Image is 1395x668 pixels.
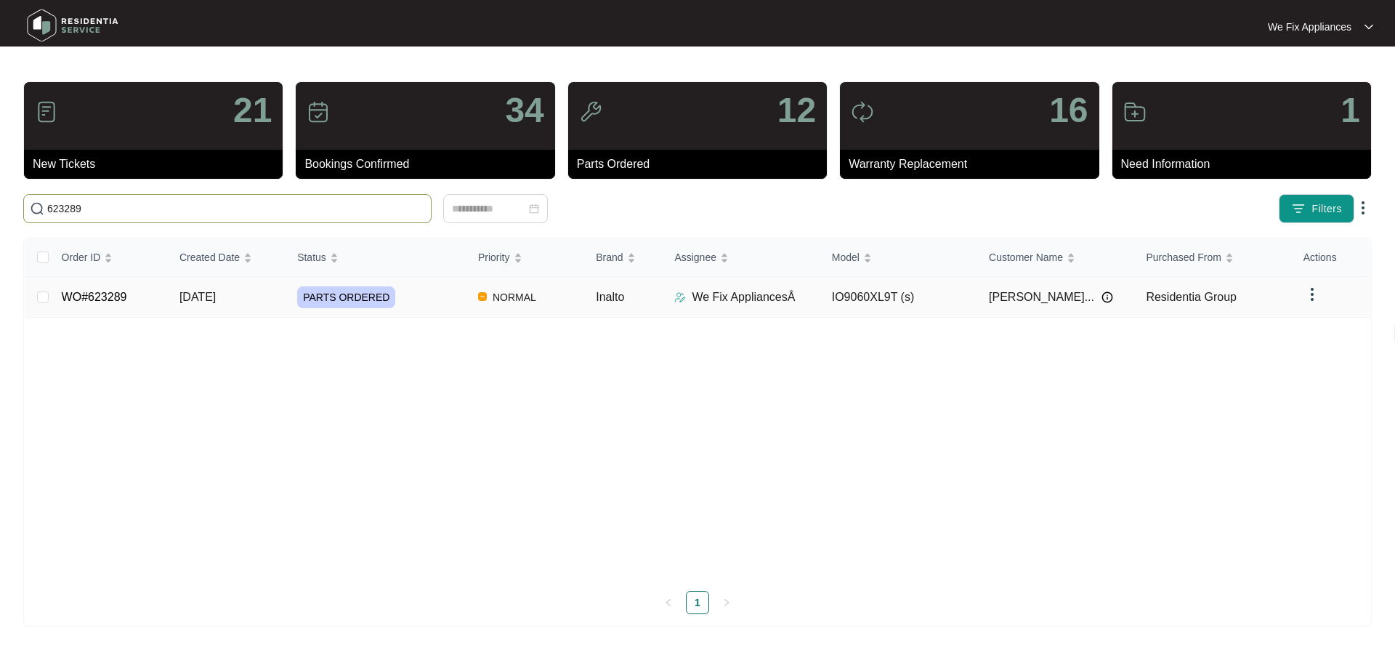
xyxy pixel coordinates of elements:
img: icon [35,100,58,124]
th: Brand [584,238,663,277]
p: Bookings Confirmed [304,156,554,173]
p: 34 [505,93,543,128]
input: Search by Order Id, Assignee Name, Customer Name, Brand and Model [47,201,425,217]
button: left [657,591,680,614]
th: Order ID [50,238,168,277]
span: Purchased From [1146,249,1221,265]
img: icon [1123,100,1147,124]
span: right [722,598,731,607]
img: dropdown arrow [1303,286,1321,303]
th: Priority [466,238,584,277]
th: Purchased From [1134,238,1291,277]
span: PARTS ORDERED [297,286,395,308]
p: We Fix Appliances [1268,20,1351,34]
span: Filters [1311,201,1342,217]
img: search-icon [30,201,44,216]
a: WO#623289 [62,291,127,303]
span: Order ID [62,249,101,265]
p: Parts Ordered [577,156,827,173]
p: 12 [777,93,816,128]
li: 1 [686,591,709,614]
th: Created Date [168,238,286,277]
span: Created Date [179,249,240,265]
span: [PERSON_NAME]... [989,289,1094,306]
p: 1 [1341,93,1360,128]
img: Info icon [1101,291,1113,303]
span: Brand [596,249,623,265]
span: [DATE] [179,291,216,303]
img: Assigner Icon [674,291,686,303]
img: dropdown arrow [1364,23,1373,31]
span: Customer Name [989,249,1063,265]
img: dropdown arrow [1354,199,1372,217]
p: Need Information [1121,156,1371,173]
img: Vercel Logo [478,292,487,301]
span: NORMAL [487,289,542,306]
p: Warranty Replacement [849,156,1099,173]
span: left [664,598,673,607]
th: Assignee [663,238,820,277]
span: Assignee [674,249,716,265]
span: Model [832,249,860,265]
span: Inalto [596,291,624,303]
img: icon [307,100,330,124]
img: filter icon [1291,201,1306,216]
td: IO9060XL9T (s) [820,277,977,318]
a: 1 [687,592,708,613]
li: Previous Page [657,591,680,614]
span: Residentia Group [1146,291,1237,303]
p: We Fix AppliancesÂ [692,289,795,306]
img: icon [851,100,874,124]
img: icon [579,100,602,124]
button: right [715,591,738,614]
span: Priority [478,249,510,265]
th: Status [286,238,466,277]
li: Next Page [715,591,738,614]
p: New Tickets [33,156,283,173]
span: Status [297,249,326,265]
th: Actions [1292,238,1370,277]
th: Customer Name [977,238,1134,277]
th: Model [820,238,977,277]
p: 16 [1049,93,1088,128]
img: residentia service logo [22,4,124,47]
button: filter iconFilters [1279,194,1354,223]
p: 21 [233,93,272,128]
